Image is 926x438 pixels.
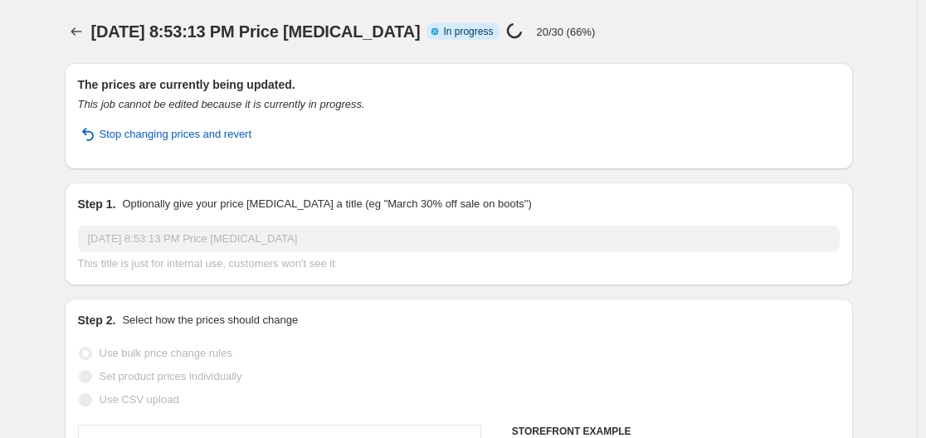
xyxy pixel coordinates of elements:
span: Set product prices individually [100,370,242,382]
button: Stop changing prices and revert [68,121,262,148]
button: Price change jobs [65,20,88,43]
h6: STOREFRONT EXAMPLE [512,425,840,438]
span: Use CSV upload [100,393,179,406]
span: Stop changing prices and revert [100,126,252,143]
span: Use bulk price change rules [100,347,232,359]
input: 30% off holiday sale [78,226,840,252]
h2: Step 2. [78,312,116,328]
p: Optionally give your price [MEDICAL_DATA] a title (eg "March 30% off sale on boots") [122,196,531,212]
h2: Step 1. [78,196,116,212]
span: [DATE] 8:53:13 PM Price [MEDICAL_DATA] [91,22,421,41]
h2: The prices are currently being updated. [78,76,840,93]
span: This title is just for internal use, customers won't see it [78,257,335,270]
p: 20/30 (66%) [536,26,595,38]
span: In progress [443,25,493,38]
p: Select how the prices should change [122,312,298,328]
i: This job cannot be edited because it is currently in progress. [78,98,365,110]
